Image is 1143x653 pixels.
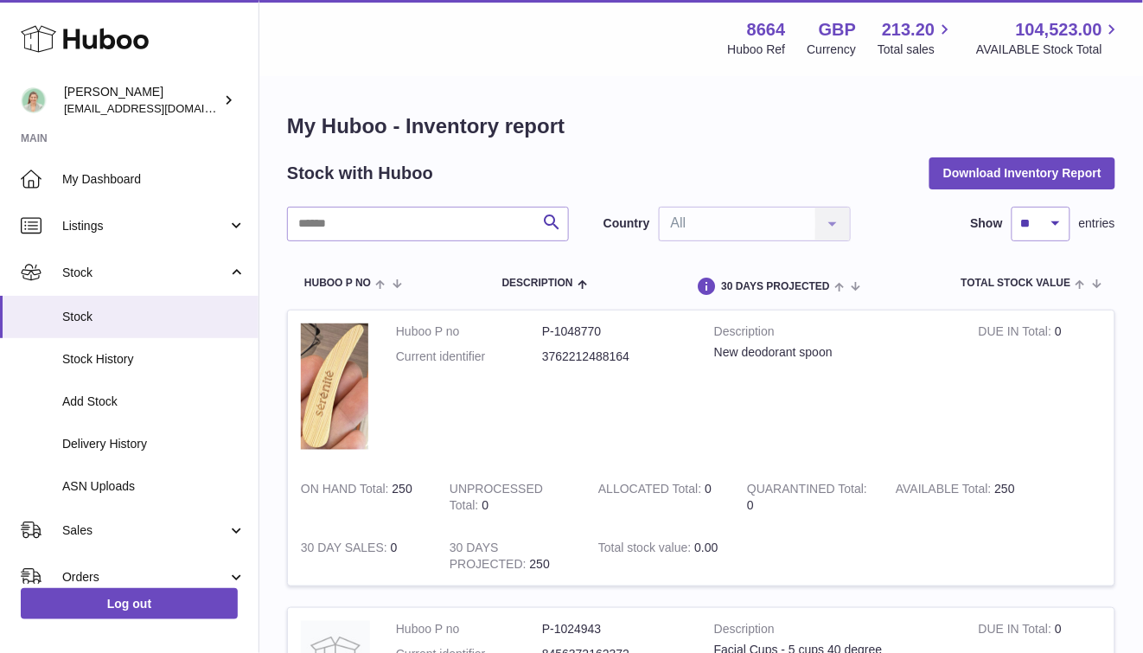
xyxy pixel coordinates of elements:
[301,482,393,500] strong: ON HAND Total
[819,18,856,42] strong: GBP
[747,18,786,42] strong: 8664
[542,323,688,340] dd: P-1048770
[883,468,1031,527] td: 250
[1016,18,1102,42] span: 104,523.00
[62,394,246,410] span: Add Stock
[62,265,227,281] span: Stock
[62,569,227,586] span: Orders
[21,87,47,113] img: hello@thefacialcuppingexpert.com
[714,323,953,344] strong: Description
[808,42,857,58] div: Currency
[585,468,734,527] td: 0
[64,101,254,115] span: [EMAIL_ADDRESS][DOMAIN_NAME]
[971,215,1003,232] label: Show
[62,351,246,368] span: Stock History
[979,324,1055,343] strong: DUE IN Total
[542,621,688,637] dd: P-1024943
[396,323,542,340] dt: Huboo P no
[976,42,1122,58] span: AVAILABLE Stock Total
[714,621,953,642] strong: Description
[896,482,994,500] strong: AVAILABLE Total
[62,436,246,452] span: Delivery History
[437,527,585,586] td: 250
[62,218,227,234] span: Listings
[304,278,371,289] span: Huboo P no
[301,323,370,451] img: product image
[287,162,433,185] h2: Stock with Huboo
[598,482,705,500] strong: ALLOCATED Total
[62,478,246,495] span: ASN Uploads
[721,281,830,292] span: 30 DAYS PROJECTED
[64,84,220,117] div: [PERSON_NAME]
[287,112,1115,140] h1: My Huboo - Inventory report
[396,621,542,637] dt: Huboo P no
[882,18,935,42] span: 213.20
[288,527,437,586] td: 0
[966,310,1114,468] td: 0
[1079,215,1115,232] span: entries
[961,278,1071,289] span: Total stock value
[598,541,694,559] strong: Total stock value
[747,482,867,500] strong: QUARANTINED Total
[603,215,650,232] label: Country
[878,42,955,58] span: Total sales
[976,18,1122,58] a: 104,523.00 AVAILABLE Stock Total
[747,498,754,512] span: 0
[728,42,786,58] div: Huboo Ref
[62,522,227,539] span: Sales
[450,541,530,575] strong: 30 DAYS PROJECTED
[288,468,437,527] td: 250
[542,349,688,365] dd: 3762212488164
[979,622,1055,640] strong: DUE IN Total
[62,171,246,188] span: My Dashboard
[437,468,585,527] td: 0
[301,541,391,559] strong: 30 DAY SALES
[450,482,543,516] strong: UNPROCESSED Total
[396,349,542,365] dt: Current identifier
[694,541,718,554] span: 0.00
[878,18,955,58] a: 213.20 Total sales
[21,588,238,619] a: Log out
[62,309,246,325] span: Stock
[714,344,953,361] div: New deodorant spoon
[502,278,573,289] span: Description
[929,157,1115,189] button: Download Inventory Report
